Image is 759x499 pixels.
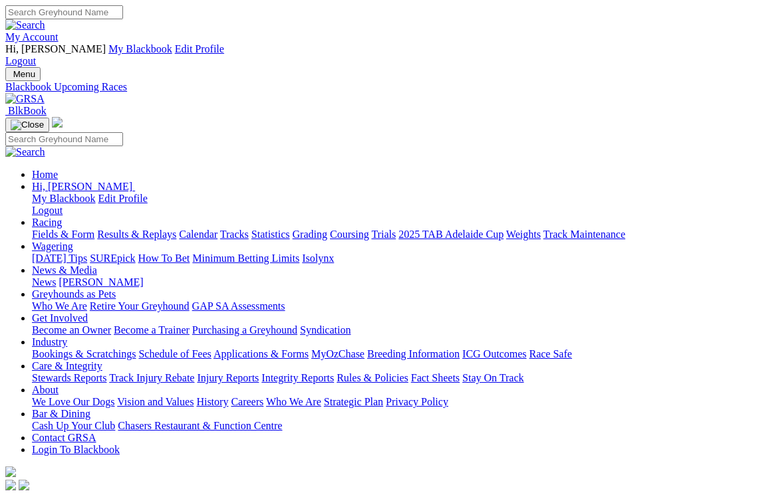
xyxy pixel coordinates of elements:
[32,396,114,407] a: We Love Our Dogs
[32,205,63,216] a: Logout
[337,372,408,383] a: Rules & Policies
[214,348,309,359] a: Applications & Forms
[32,252,754,264] div: Wagering
[32,444,120,455] a: Login To Blackbook
[32,217,62,228] a: Racing
[32,420,754,432] div: Bar & Dining
[5,132,123,146] input: Search
[367,348,460,359] a: Breeding Information
[114,324,190,336] a: Become a Trainer
[231,396,263,407] a: Careers
[32,384,59,395] a: About
[32,408,90,419] a: Bar & Dining
[32,372,754,384] div: Care & Integrity
[543,229,625,240] a: Track Maintenance
[266,396,321,407] a: Who We Are
[32,432,96,443] a: Contact GRSA
[59,276,143,288] a: [PERSON_NAME]
[109,372,194,383] a: Track Injury Rebate
[32,241,73,252] a: Wagering
[529,348,571,359] a: Race Safe
[179,229,218,240] a: Calendar
[138,252,190,264] a: How To Bet
[175,43,224,54] a: Edit Profile
[32,169,58,180] a: Home
[32,420,115,431] a: Cash Up Your Club
[32,300,754,312] div: Greyhounds as Pets
[324,396,383,407] a: Strategic Plan
[5,43,754,67] div: My Account
[118,420,282,431] a: Chasers Restaurant & Function Centre
[5,31,59,43] a: My Account
[5,19,45,31] img: Search
[32,312,88,324] a: Get Involved
[32,276,754,288] div: News & Media
[411,372,460,383] a: Fact Sheets
[5,67,41,81] button: Toggle navigation
[32,288,116,300] a: Greyhounds as Pets
[32,348,136,359] a: Bookings & Scratchings
[5,81,754,93] a: Blackbook Upcoming Races
[13,69,35,79] span: Menu
[293,229,327,240] a: Grading
[90,252,135,264] a: SUREpick
[261,372,334,383] a: Integrity Reports
[32,396,754,408] div: About
[138,348,211,359] a: Schedule of Fees
[32,324,754,336] div: Get Involved
[371,229,396,240] a: Trials
[52,117,63,128] img: logo-grsa-white.png
[5,93,45,105] img: GRSA
[462,372,524,383] a: Stay On Track
[117,396,194,407] a: Vision and Values
[32,193,754,217] div: Hi, [PERSON_NAME]
[330,229,369,240] a: Coursing
[32,252,87,264] a: [DATE] Tips
[5,43,106,54] span: Hi, [PERSON_NAME]
[97,229,176,240] a: Results & Replays
[300,324,351,336] a: Syndication
[192,324,297,336] a: Purchasing a Greyhound
[32,336,67,348] a: Industry
[197,372,259,383] a: Injury Reports
[398,229,504,240] a: 2025 TAB Adelaide Cup
[192,252,299,264] a: Minimum Betting Limits
[5,55,36,66] a: Logout
[462,348,526,359] a: ICG Outcomes
[302,252,334,264] a: Isolynx
[251,229,290,240] a: Statistics
[32,324,111,336] a: Become an Owner
[11,120,44,130] img: Close
[32,181,132,192] span: Hi, [PERSON_NAME]
[192,300,285,312] a: GAP SA Assessments
[5,480,16,490] img: facebook.svg
[8,105,47,116] span: BlkBook
[5,118,49,132] button: Toggle navigation
[311,348,365,359] a: MyOzChase
[196,396,228,407] a: History
[32,264,97,276] a: News & Media
[32,360,102,371] a: Care & Integrity
[32,181,135,192] a: Hi, [PERSON_NAME]
[108,43,172,54] a: My Blackbook
[90,300,190,312] a: Retire Your Greyhound
[32,193,96,204] a: My Blackbook
[98,193,148,204] a: Edit Profile
[5,5,123,19] input: Search
[386,396,448,407] a: Privacy Policy
[32,229,94,240] a: Fields & Form
[32,348,754,360] div: Industry
[5,105,47,116] a: BlkBook
[5,146,45,158] img: Search
[32,372,106,383] a: Stewards Reports
[506,229,541,240] a: Weights
[220,229,249,240] a: Tracks
[32,229,754,241] div: Racing
[19,480,29,490] img: twitter.svg
[32,276,56,288] a: News
[32,300,87,312] a: Who We Are
[5,466,16,477] img: logo-grsa-white.png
